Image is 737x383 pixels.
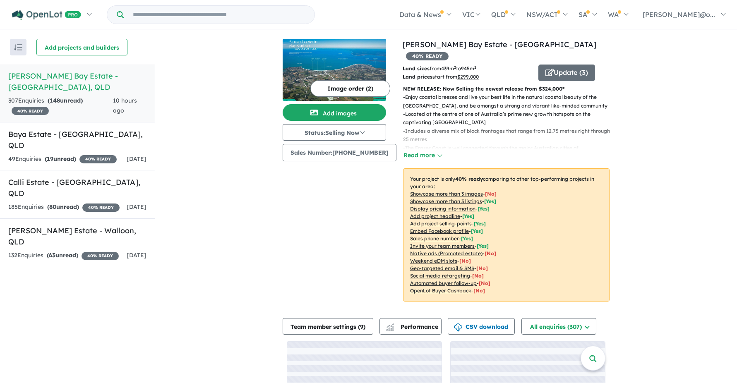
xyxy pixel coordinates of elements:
u: 439 m [441,65,456,72]
u: Sales phone number [410,235,459,242]
span: Performance [387,323,438,330]
span: 40 % READY [82,203,120,212]
div: 49 Enquir ies [8,154,117,164]
sup: 2 [454,65,456,69]
span: 148 [50,97,60,104]
b: Land sizes [403,65,430,72]
div: 132 Enquir ies [8,251,119,261]
u: Showcase more than 3 listings [410,198,482,204]
u: 945 m [461,65,476,72]
span: 40 % READY [82,252,119,260]
span: [No] [479,280,490,286]
span: 80 [49,203,56,211]
u: Showcase more than 3 images [410,191,483,197]
img: line-chart.svg [387,323,394,328]
button: Team member settings (9) [283,318,373,335]
h5: [PERSON_NAME] Estate - Walloon , QLD [8,225,146,247]
h5: Calli Estate - [GEOGRAPHIC_DATA] , QLD [8,177,146,199]
span: [ Yes ] [477,243,489,249]
span: [No] [472,273,484,279]
strong: ( unread) [47,251,78,259]
p: - Located at the centre of one of Australia’s prime new growth hotspots on the captivating [GEOGR... [403,110,616,127]
u: Automated buyer follow-up [410,280,477,286]
span: 10 hours ago [113,97,137,114]
button: Add projects and builders [36,39,127,55]
strong: ( unread) [47,203,79,211]
div: 307 Enquir ies [8,96,113,116]
span: to [456,65,476,72]
button: Update (3) [538,65,595,81]
u: Display pricing information [410,206,475,212]
p: from [403,65,532,73]
span: [ Yes ] [474,220,486,227]
button: Performance [379,318,442,335]
span: [ Yes ] [471,228,483,234]
button: Image order (2) [310,80,390,97]
p: - The Fraser Coast is well connected through the major Australian cities of [GEOGRAPHIC_DATA] and... [403,144,616,161]
p: - Enjoy coastal breezes and live your best life in the natural coastal beauty of the [GEOGRAPHIC_... [403,93,616,110]
u: Social media retargeting [410,273,470,279]
input: Try estate name, suburb, builder or developer [125,6,313,24]
h5: Baya Estate - [GEOGRAPHIC_DATA] , QLD [8,129,146,151]
span: 19 [47,155,53,163]
span: [No] [476,265,488,271]
u: Native ads (Promoted estate) [410,250,483,256]
sup: 2 [474,65,476,69]
h5: [PERSON_NAME] Bay Estate - [GEOGRAPHIC_DATA] , QLD [8,70,146,93]
span: [DATE] [127,251,146,259]
u: Geo-targeted email & SMS [410,265,474,271]
span: [DATE] [127,155,146,163]
span: [ Yes ] [462,213,474,219]
span: [ Yes ] [461,235,473,242]
span: [ Yes ] [478,206,490,212]
span: [No] [459,258,471,264]
p: start from [403,73,532,81]
button: CSV download [448,318,515,335]
span: 9 [360,323,363,330]
b: Land prices [403,74,432,80]
span: [PERSON_NAME]@o... [643,10,715,19]
span: [ Yes ] [484,198,496,204]
a: [PERSON_NAME] Bay Estate - [GEOGRAPHIC_DATA] [403,40,596,49]
span: 63 [49,251,55,259]
span: 40 % READY [79,155,117,163]
u: Embed Facebook profile [410,228,469,234]
img: Bloom Hervey Bay Estate - Nikenbah [283,39,386,101]
p: - Includes a diverse mix of block frontages that range from 12.75 metres right through to 25 metres [403,127,616,144]
u: OpenLot Buyer Cashback [410,287,471,294]
button: All enquiries (307) [521,318,596,335]
img: Openlot PRO Logo White [12,10,81,20]
span: 40 % READY [406,52,449,60]
span: 40 % READY [12,107,49,115]
b: 40 % ready [455,176,483,182]
strong: ( unread) [48,97,83,104]
span: [ No ] [485,191,497,197]
span: [No] [473,287,485,294]
button: Status:Selling Now [283,124,386,141]
p: Your project is only comparing to other top-performing projects in your area: - - - - - - - - - -... [403,168,610,302]
button: Add images [283,104,386,121]
button: Read more [403,151,442,160]
u: Add project headline [410,213,460,219]
u: Invite your team members [410,243,475,249]
strong: ( unread) [45,155,76,163]
img: download icon [454,323,462,332]
span: [DATE] [127,203,146,211]
u: $ 299,000 [457,74,479,80]
div: 185 Enquir ies [8,202,120,212]
img: bar-chart.svg [386,326,394,331]
span: [No] [485,250,496,256]
u: Add project selling-points [410,220,472,227]
button: Sales Number:[PHONE_NUMBER] [283,144,396,161]
img: sort.svg [14,44,22,50]
u: Weekend eDM slots [410,258,457,264]
p: NEW RELEASE: Now Selling the newest release from $324,000* [403,85,610,93]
